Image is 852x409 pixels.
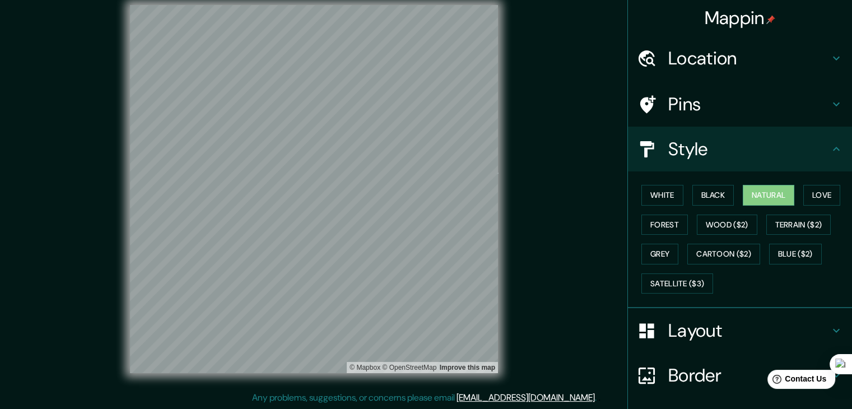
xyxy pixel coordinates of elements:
[668,47,830,69] h4: Location
[628,82,852,127] div: Pins
[252,391,597,405] p: Any problems, suggestions, or concerns please email .
[628,308,852,353] div: Layout
[766,15,775,24] img: pin-icon.png
[350,364,380,371] a: Mapbox
[641,215,688,235] button: Forest
[752,365,840,397] iframe: Help widget launcher
[641,244,678,264] button: Grey
[641,185,683,206] button: White
[743,185,794,206] button: Natural
[692,185,734,206] button: Black
[382,364,436,371] a: OpenStreetMap
[766,215,831,235] button: Terrain ($2)
[668,319,830,342] h4: Layout
[668,138,830,160] h4: Style
[130,5,498,373] canvas: Map
[687,244,760,264] button: Cartoon ($2)
[705,7,776,29] h4: Mappin
[697,215,757,235] button: Wood ($2)
[668,93,830,115] h4: Pins
[598,391,600,405] div: .
[628,36,852,81] div: Location
[668,364,830,387] h4: Border
[769,244,822,264] button: Blue ($2)
[628,353,852,398] div: Border
[440,364,495,371] a: Map feedback
[641,273,713,294] button: Satellite ($3)
[628,127,852,171] div: Style
[597,391,598,405] div: .
[803,185,840,206] button: Love
[457,392,595,403] a: [EMAIL_ADDRESS][DOMAIN_NAME]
